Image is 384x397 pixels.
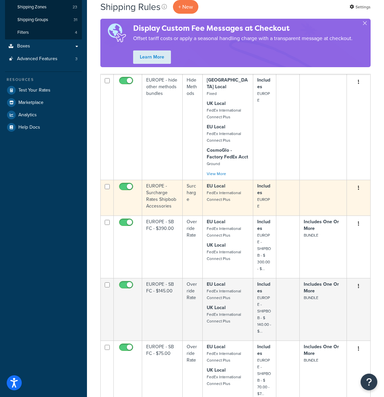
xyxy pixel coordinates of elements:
strong: Includes One Or More [304,281,339,294]
strong: EU Local [207,182,225,189]
span: Advanced Features [17,56,58,62]
small: FedEx International Connect Plus [207,131,241,143]
a: Help Docs [5,121,82,133]
small: FedEx International Connect Plus [207,374,241,387]
small: FedEx International Connect Plus [207,190,241,203]
a: Filters 4 [5,26,82,39]
small: BUNDLE [304,295,318,301]
strong: Includes One Or More [304,343,339,357]
strong: UK Local [207,100,226,107]
strong: EU Local [207,123,225,130]
a: Learn More [133,50,171,64]
a: Shipping Zones 23 [5,1,82,13]
a: View More [207,171,226,177]
strong: [GEOGRAPHIC_DATA] Local [207,77,248,90]
li: Filters [5,26,82,39]
small: EUROPE [257,91,270,103]
small: FedEx International Connect Plus [207,226,241,238]
strong: CosmoGlo - Factory FedEx Acct [207,147,248,160]
td: EUROPE - SB FC - $390.00 [142,216,183,278]
strong: Includes [257,343,270,357]
small: FedEx International Connect Plus [207,311,241,324]
div: Resources [5,77,82,83]
td: EUROPE - Surcharge Rates Shipbob Accessories [142,180,183,216]
small: FedEx International Connect Plus [207,107,241,120]
a: Test Your Rates [5,84,82,96]
span: 23 [73,4,77,10]
h1: Shipping Rules [100,0,161,13]
strong: EU Local [207,218,225,225]
a: Shipping Groups 31 [5,14,82,26]
strong: EU Local [207,281,225,288]
span: 31 [74,17,77,23]
strong: UK Local [207,304,226,311]
a: Analytics [5,109,82,121]
small: Fixed [207,91,217,97]
p: Offset tariff costs or apply a seasonal handling charge with a transparent message at checkout. [133,34,353,43]
span: 4 [75,30,77,35]
a: Advanced Features 3 [5,53,82,65]
small: EUROPE - SHIPBOB - $ 140.00 - $... [257,295,271,334]
small: EUROPE - SHIPBOB - $ 70.00 - $7... [257,357,271,397]
button: Open Resource Center [361,374,377,390]
strong: Includes [257,77,270,90]
small: FedEx International Connect Plus [207,288,241,301]
span: Test Your Rates [18,88,51,93]
td: Surcharge [183,180,203,216]
li: Advanced Features [5,53,82,65]
td: EUROPE - SB FC - $145.00 [142,278,183,341]
span: Analytics [18,112,37,118]
span: Marketplace [18,100,43,106]
a: Marketplace [5,97,82,109]
span: Shipping Zones [17,4,46,10]
small: BUNDLE [304,232,318,238]
span: Filters [17,30,29,35]
strong: Includes [257,182,270,196]
a: Settings [350,2,371,12]
td: EUROPE - hide other methods bundles [142,74,183,180]
td: Override Rate [183,216,203,278]
a: Boxes [5,40,82,52]
small: Ground [207,161,220,167]
h4: Display Custom Fee Messages at Checkout [133,23,353,34]
strong: Includes One Or More [304,218,339,232]
strong: UK Local [207,367,226,374]
span: Boxes [17,43,30,49]
td: Override Rate [183,278,203,341]
small: FedEx International Connect Plus [207,249,241,262]
strong: Includes [257,218,270,232]
strong: EU Local [207,343,225,350]
small: FedEx International Connect Plus [207,351,241,363]
strong: UK Local [207,242,226,249]
span: Shipping Groups [17,17,48,23]
li: Shipping Groups [5,14,82,26]
img: duties-banner-06bc72dcb5fe05cb3f9472aba00be2ae8eb53ab6f0d8bb03d382ba314ac3c341.png [100,19,133,47]
small: EUROPE - SHIPBOB - $ 300.00 - $... [257,232,271,272]
td: Hide Methods [183,74,203,180]
small: EUROPE [257,196,270,209]
span: 3 [75,56,78,62]
span: Help Docs [18,125,40,130]
small: BUNDLE [304,357,318,363]
li: Shipping Zones [5,1,82,13]
strong: Includes [257,281,270,294]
